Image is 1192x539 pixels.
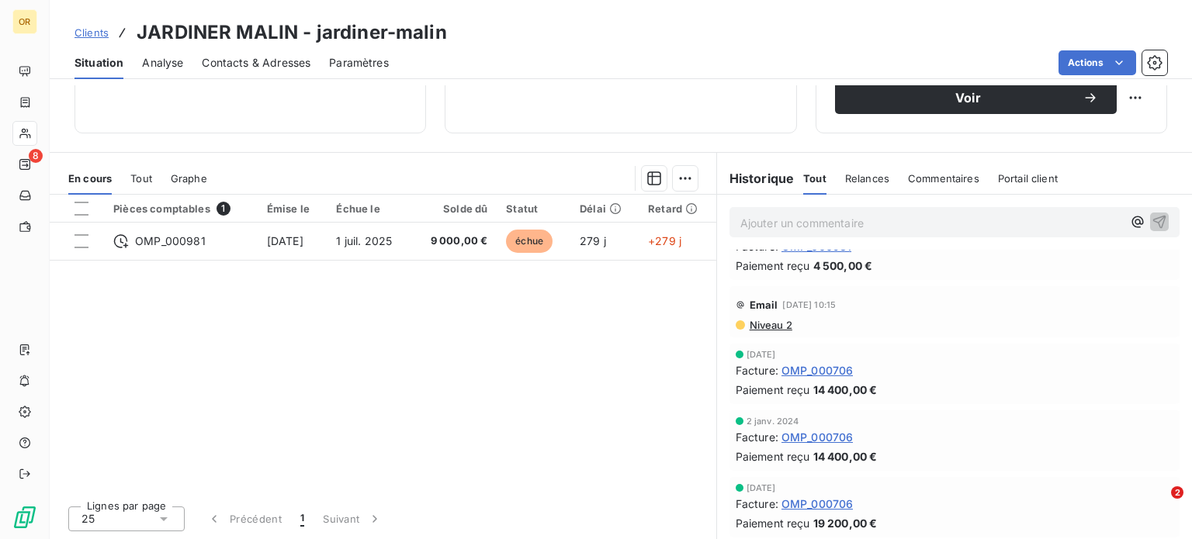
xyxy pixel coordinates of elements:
[336,234,392,247] span: 1 juil. 2025
[130,172,152,185] span: Tout
[750,299,778,311] span: Email
[421,233,487,249] span: 9 000,00 €
[648,202,707,215] div: Retard
[171,172,207,185] span: Graphe
[300,511,304,527] span: 1
[736,362,778,378] span: Facture :
[908,172,979,185] span: Commentaires
[142,55,183,71] span: Analyse
[506,202,561,215] div: Statut
[813,448,878,465] span: 14 400,00 €
[782,300,836,309] span: [DATE] 10:15
[74,26,109,39] span: Clients
[835,81,1117,114] button: Voir
[813,257,873,274] span: 4 500,00 €
[1059,50,1136,75] button: Actions
[854,92,1083,104] span: Voir
[197,503,291,535] button: Précédent
[12,505,37,530] img: Logo LeanPay
[747,483,776,492] span: [DATE]
[736,515,810,531] span: Paiement reçu
[217,202,230,216] span: 1
[314,503,392,535] button: Suivant
[81,511,95,527] span: 25
[717,169,795,188] h6: Historique
[813,515,878,531] span: 19 200,00 €
[329,55,389,71] span: Paramètres
[781,362,854,378] span: OMP_000706
[736,448,810,465] span: Paiement reçu
[813,382,878,398] span: 14 400,00 €
[421,202,487,215] div: Solde dû
[747,350,776,359] span: [DATE]
[736,382,810,398] span: Paiement reçu
[12,152,36,177] a: 8
[202,55,310,71] span: Contacts & Adresses
[135,233,206,249] span: OMP_000981
[336,202,401,215] div: Échue le
[803,172,826,185] span: Tout
[267,234,303,247] span: [DATE]
[1139,486,1176,523] iframe: Intercom live chat
[736,496,778,512] span: Facture :
[113,202,248,216] div: Pièces comptables
[736,429,778,445] span: Facture :
[998,172,1058,185] span: Portail client
[29,149,43,163] span: 8
[748,319,792,331] span: Niveau 2
[12,9,37,34] div: OR
[580,202,629,215] div: Délai
[74,25,109,40] a: Clients
[781,496,854,512] span: OMP_000706
[747,416,799,426] span: 2 janv. 2024
[1171,486,1183,499] span: 2
[291,503,314,535] button: 1
[137,19,447,47] h3: JARDINER MALIN - jardiner-malin
[580,234,606,247] span: 279 j
[74,55,123,71] span: Situation
[267,202,318,215] div: Émise le
[845,172,889,185] span: Relances
[736,257,810,274] span: Paiement reçu
[781,429,854,445] span: OMP_000706
[68,172,112,185] span: En cours
[506,230,553,253] span: échue
[648,234,681,247] span: +279 j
